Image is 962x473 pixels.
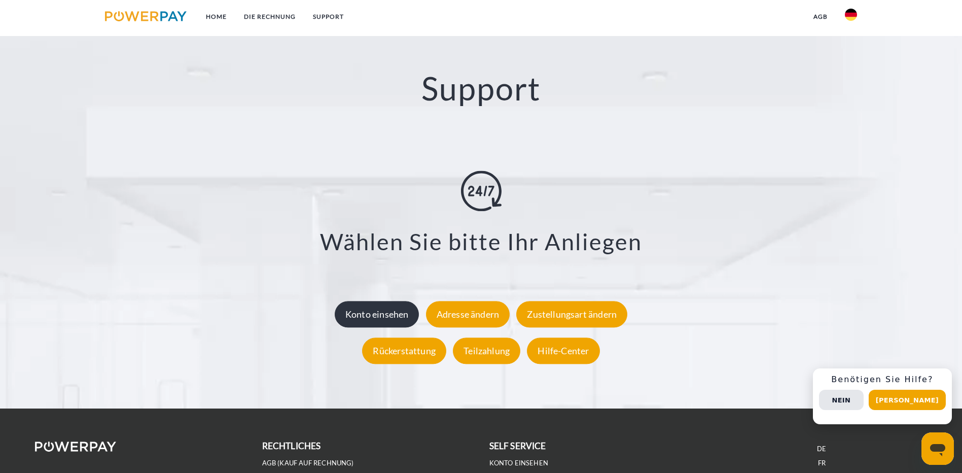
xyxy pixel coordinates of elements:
[845,9,857,21] img: de
[450,346,523,357] a: Teilzahlung
[48,69,914,109] h2: Support
[335,301,419,328] div: Konto einsehen
[817,445,826,453] a: DE
[813,368,952,424] div: Schnellhilfe
[105,11,187,21] img: logo-powerpay.svg
[262,441,321,451] b: rechtliches
[61,227,901,256] h3: Wählen Sie bitte Ihr Anliegen
[304,8,352,26] a: SUPPORT
[426,301,510,328] div: Adresse ändern
[332,309,422,320] a: Konto einsehen
[819,375,946,385] h3: Benötigen Sie Hilfe?
[360,346,449,357] a: Rückerstattung
[527,338,599,364] div: Hilfe-Center
[514,309,630,320] a: Zustellungsart ändern
[819,390,864,410] button: Nein
[805,8,836,26] a: agb
[197,8,235,26] a: Home
[423,309,513,320] a: Adresse ändern
[461,171,502,211] img: online-shopping.svg
[818,459,826,467] a: FR
[489,441,546,451] b: self service
[869,390,946,410] button: [PERSON_NAME]
[453,338,520,364] div: Teilzahlung
[921,432,954,465] iframe: Schaltfläche zum Öffnen des Messaging-Fensters
[35,442,117,452] img: logo-powerpay-white.svg
[524,346,602,357] a: Hilfe-Center
[516,301,627,328] div: Zustellungsart ändern
[489,459,549,467] a: Konto einsehen
[235,8,304,26] a: DIE RECHNUNG
[362,338,446,364] div: Rückerstattung
[262,459,354,467] a: AGB (Kauf auf Rechnung)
